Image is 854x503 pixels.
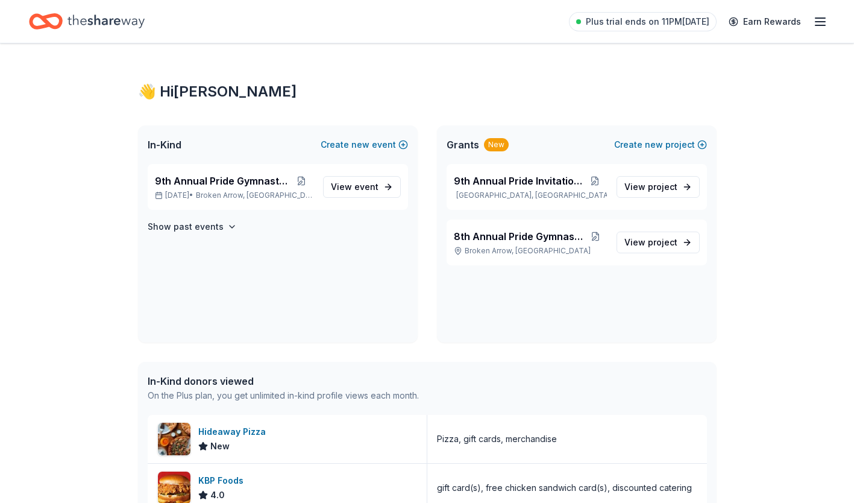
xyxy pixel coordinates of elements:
[447,138,479,152] span: Grants
[148,138,181,152] span: In-Kind
[148,220,224,234] h4: Show past events
[354,182,378,192] span: event
[721,11,808,33] a: Earn Rewards
[321,138,408,152] button: Createnewevent
[614,138,707,152] button: Createnewproject
[617,176,700,198] a: View project
[198,473,248,488] div: KBP Foods
[198,425,271,439] div: Hideaway Pizza
[648,182,677,192] span: project
[148,388,419,403] div: On the Plus plan, you get unlimited in-kind profile views each month.
[158,423,190,455] img: Image for Hideaway Pizza
[196,191,313,200] span: Broken Arrow, [GEOGRAPHIC_DATA]
[155,191,313,200] p: [DATE] •
[437,481,692,495] div: gift card(s), free chicken sandwich card(s), discounted catering
[617,232,700,253] a: View project
[484,138,509,151] div: New
[138,82,717,101] div: 👋 Hi [PERSON_NAME]
[645,138,663,152] span: new
[210,439,230,454] span: New
[586,14,709,29] span: Plus trial ends on 11PM[DATE]
[569,12,717,31] a: Plus trial ends on 11PM[DATE]
[437,432,557,446] div: Pizza, gift cards, merchandise
[155,174,290,188] span: 9th Annual Pride Gymnastics
[624,235,677,250] span: View
[323,176,401,198] a: View event
[148,374,419,388] div: In-Kind donors viewed
[454,191,607,200] p: [GEOGRAPHIC_DATA], [GEOGRAPHIC_DATA]
[648,237,677,247] span: project
[148,220,237,234] button: Show past events
[210,488,225,502] span: 4.0
[624,180,677,194] span: View
[454,246,607,256] p: Broken Arrow, [GEOGRAPHIC_DATA]
[351,138,369,152] span: new
[454,174,583,188] span: 9th Annual Pride Invitational
[454,229,584,244] span: 8th Annual Pride Gymnastics
[331,180,378,194] span: View
[29,7,145,36] a: Home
